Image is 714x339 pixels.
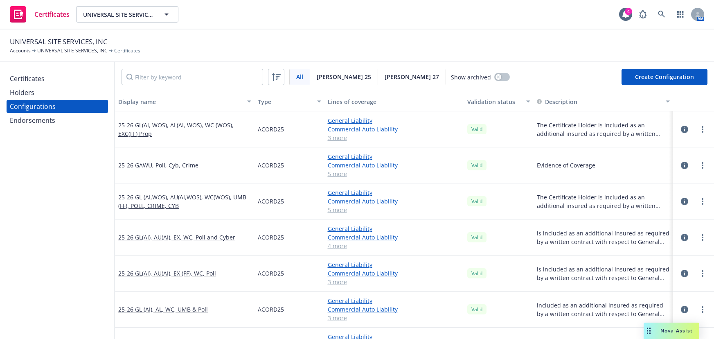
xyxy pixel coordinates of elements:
div: Certificates [10,72,45,85]
a: General Liability [328,152,461,161]
a: 25-26 GL(AI), AU(AI), EX, WC, Poll and Cyber [118,233,235,242]
span: Certificates [34,11,70,18]
div: Valid [467,232,487,242]
button: Nova Assist [644,323,699,339]
a: General Liability [328,260,461,269]
div: ACORD25 [255,292,324,328]
a: General Liability [328,224,461,233]
a: more [698,160,707,170]
a: Commercial Auto Liability [328,125,461,133]
button: is included as an additional insured as required by a written contract with respect to General Li... [537,229,670,246]
a: Commercial Auto Liability [328,305,461,314]
a: Commercial Auto Liability [328,269,461,278]
div: Valid [467,160,487,170]
div: Validation status [467,97,522,106]
a: Commercial Auto Liability [328,197,461,206]
button: The Certificate Holder is included as an additional insured as required by a written contract wit... [537,121,670,138]
div: Lines of coverage [328,97,461,106]
a: 25-26 GL (AI), AL, WC, UMB & Poll [118,305,208,314]
button: Display name [115,92,255,111]
div: Configurations [10,100,56,113]
div: ACORD25 [255,219,324,255]
span: UNIVERSAL SITE SERVICES, INC [10,36,108,47]
a: Commercial Auto Liability [328,233,461,242]
div: Display name [118,97,242,106]
div: Toggle SortBy [537,97,661,106]
a: 5 more [328,169,461,178]
button: Evidence of Coverage [537,161,595,169]
button: included as an additional insured as required by a written contract with respect to General Liabi... [537,301,670,318]
div: ACORD25 [255,183,324,219]
span: Show archived [451,73,491,81]
a: General Liability [328,296,461,305]
a: 4 more [328,242,461,250]
a: UNIVERSAL SITE SERVICES, INC [37,47,108,54]
a: Endorsements [7,114,108,127]
a: 25-26 GL (AI,WOS), AU(AI,WOS), WC(WOS), UMB (FF), POLL, CRIME, CYB [118,193,251,210]
a: General Liability [328,116,461,125]
a: Search [653,6,670,23]
a: Certificates [7,72,108,85]
div: Valid [467,196,487,206]
button: Type [255,92,324,111]
a: 25-26 GL(AI, WOS), AL(AI, WOS), WC (WOS), EXC(FF) Prop [118,121,251,138]
div: Endorsements [10,114,55,127]
button: Description [537,97,577,106]
a: Commercial Auto Liability [328,161,461,169]
div: Holders [10,86,34,99]
a: 3 more [328,133,461,142]
a: Certificates [7,3,73,26]
input: Filter by keyword [122,69,263,85]
button: UNIVERSAL SITE SERVICES, INC [76,6,178,23]
a: 25-26 GAWU, Poll, Cyb, Crime [118,161,198,169]
span: [PERSON_NAME] 25 [317,72,371,81]
a: more [698,124,707,134]
div: Drag to move [644,323,654,339]
button: The Certificate Holder is included as an additional insured as required by a written contract wit... [537,193,670,210]
a: more [698,269,707,278]
span: UNIVERSAL SITE SERVICES, INC [83,10,154,19]
button: Lines of coverage [324,92,464,111]
div: Type [258,97,312,106]
a: 3 more [328,278,461,286]
div: 4 [625,8,632,15]
a: 25-26 GL(AI), AU(AI), EX (FF), WC, Poll [118,269,216,278]
span: Certificates [114,47,140,54]
span: Nova Assist [660,327,693,334]
div: Valid [467,124,487,134]
button: Validation status [464,92,534,111]
button: is included as an additional insured as required by a written contract with respect to General Li... [537,265,670,282]
a: Accounts [10,47,31,54]
a: 3 more [328,314,461,322]
button: Create Configuration [622,69,707,85]
div: ACORD25 [255,147,324,183]
span: [PERSON_NAME] 27 [385,72,439,81]
a: General Liability [328,188,461,197]
a: Report a Bug [635,6,651,23]
a: Configurations [7,100,108,113]
div: Valid [467,304,487,314]
a: Holders [7,86,108,99]
div: ACORD25 [255,111,324,147]
a: more [698,233,707,242]
span: All [296,72,303,81]
a: more [698,197,707,206]
a: 5 more [328,206,461,214]
div: ACORD25 [255,255,324,292]
a: Switch app [672,6,689,23]
a: more [698,305,707,314]
div: Valid [467,268,487,278]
